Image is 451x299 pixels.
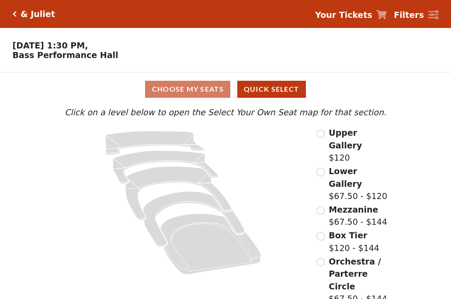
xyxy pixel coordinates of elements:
[394,9,438,21] a: Filters
[113,151,219,184] path: Lower Gallery - Seats Available: 59
[329,165,389,203] label: $67.50 - $120
[315,9,387,21] a: Your Tickets
[160,214,261,275] path: Orchestra / Parterre Circle - Seats Available: 27
[315,10,372,20] strong: Your Tickets
[329,205,378,214] span: Mezzanine
[105,131,205,155] path: Upper Gallery - Seats Available: 295
[62,106,389,119] p: Click on a level below to open the Select Your Own Seat map for that section.
[329,230,367,240] span: Box Tier
[21,9,55,19] h5: & Juliet
[329,229,379,254] label: $120 - $144
[329,127,389,164] label: $120
[329,128,362,150] span: Upper Gallery
[329,257,381,291] span: Orchestra / Parterre Circle
[329,203,387,228] label: $67.50 - $144
[394,10,424,20] strong: Filters
[13,11,17,17] a: Click here to go back to filters
[329,166,362,189] span: Lower Gallery
[237,81,306,98] button: Quick Select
